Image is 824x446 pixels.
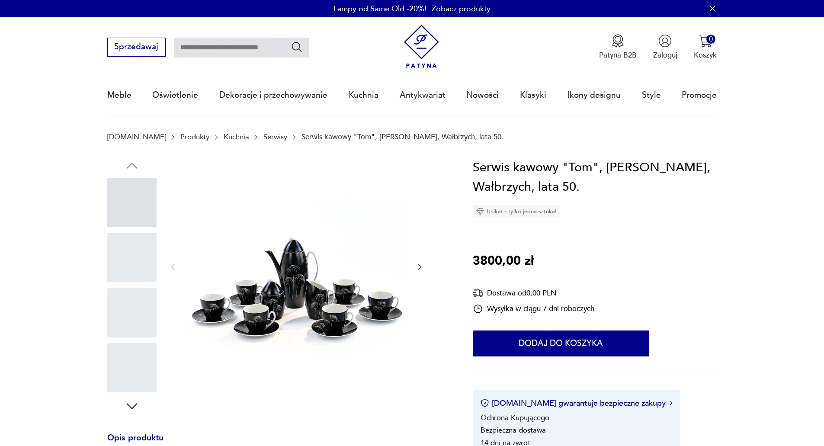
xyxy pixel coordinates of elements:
img: Ikona koszyka [699,34,712,48]
a: Meble [107,75,131,115]
p: Koszyk [694,50,717,60]
p: Zaloguj [653,50,677,60]
img: Ikona strzałki w prawo [670,401,672,405]
a: Kuchnia [224,133,249,141]
img: Ikonka użytkownika [658,34,672,48]
a: Nowości [466,75,499,115]
button: Dodaj do koszyka [473,330,649,356]
p: Serwis kawowy "Tom", [PERSON_NAME], Wałbrzych, lata 50. [301,133,503,141]
a: Sprzedawaj [107,44,166,51]
button: Zaloguj [653,34,677,60]
button: Szukaj [291,41,303,53]
a: Dekoracje i przechowywanie [219,75,327,115]
li: Bezpieczna dostawa [481,425,546,435]
button: Sprzedawaj [107,38,166,57]
img: Ikona medalu [611,34,625,48]
button: 0Koszyk [694,34,717,60]
a: Promocje [682,75,717,115]
div: 0 [706,35,715,44]
a: Ikony designu [568,75,621,115]
a: Antykwariat [400,75,446,115]
a: Ikona medaluPatyna B2B [599,34,637,60]
a: Style [642,75,661,115]
img: Patyna - sklep z meblami i dekoracjami vintage [400,25,443,68]
a: Serwisy [263,133,287,141]
img: Ikona dostawy [473,288,483,298]
img: Ikona certyfikatu [481,399,489,407]
a: Klasyki [520,75,546,115]
div: Unikat - tylko jedna sztuka! [473,205,560,218]
a: Produkty [180,133,209,141]
a: Oświetlenie [152,75,198,115]
div: Dostawa od 0,00 PLN [473,288,594,298]
p: 3800,00 zł [473,251,534,271]
a: [DOMAIN_NAME] [107,133,166,141]
h1: Serwis kawowy "Tom", [PERSON_NAME], Wałbrzych, lata 50. [473,158,717,197]
div: Wysyłka w ciągu 7 dni roboczych [473,304,594,314]
a: Zobacz produkty [432,3,491,14]
img: Ikona diamentu [476,208,484,215]
button: [DOMAIN_NAME] gwarantuje bezpieczne zakupy [481,398,672,409]
p: Lampy od Same Old -20%! [333,3,426,14]
li: Ochrona Kupującego [481,413,549,423]
img: Zdjęcie produktu Serwis kawowy "Tom", J. Steckiewicz, Wałbrzych, lata 50. [188,158,405,375]
a: Kuchnia [349,75,378,115]
button: Patyna B2B [599,34,637,60]
p: Patyna B2B [599,50,637,60]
